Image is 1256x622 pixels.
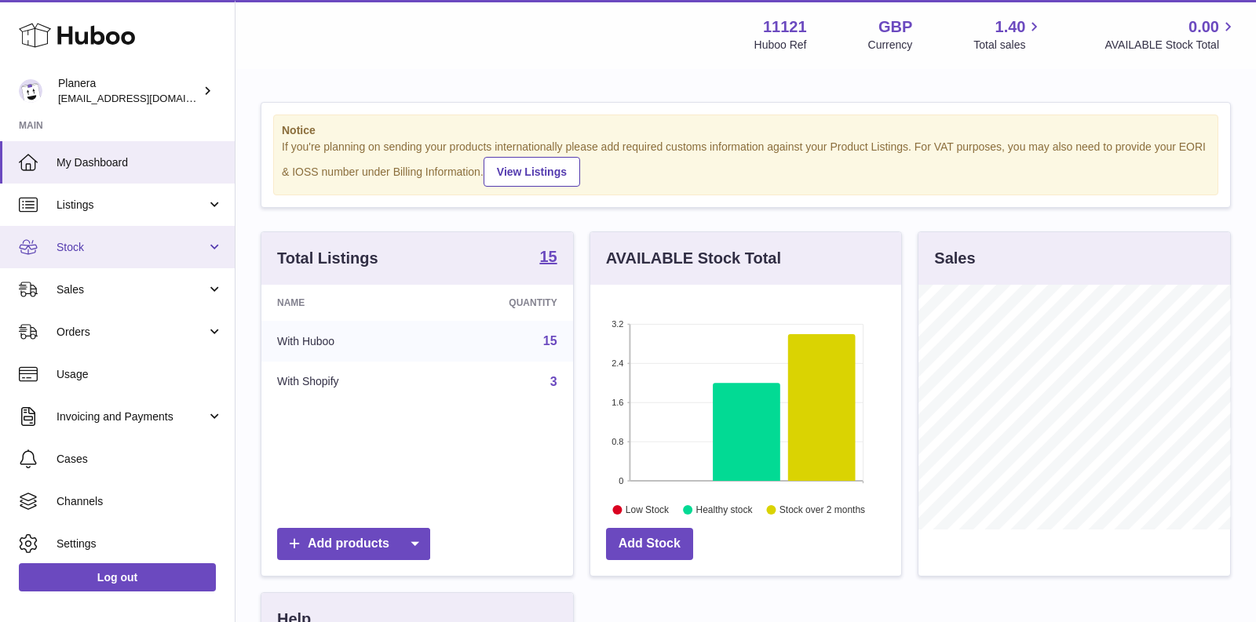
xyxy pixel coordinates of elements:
[277,528,430,560] a: Add products
[1188,16,1219,38] span: 0.00
[429,285,573,321] th: Quantity
[57,452,223,467] span: Cases
[57,537,223,551] span: Settings
[277,248,378,269] h3: Total Listings
[1104,38,1237,53] span: AVAILABLE Stock Total
[58,76,199,106] div: Planera
[58,92,231,104] span: [EMAIL_ADDRESS][DOMAIN_NAME]
[626,504,670,515] text: Low Stock
[57,240,206,255] span: Stock
[973,16,1043,53] a: 1.40 Total sales
[539,249,557,264] strong: 15
[57,409,206,424] span: Invoicing and Payments
[543,334,557,347] a: 15
[57,367,223,382] span: Usage
[612,437,623,446] text: 0.8
[261,285,429,321] th: Name
[57,494,223,509] span: Channels
[282,123,1210,138] strong: Notice
[1104,16,1237,53] a: 0.00 AVAILABLE Stock Total
[19,79,42,103] img: saiyani@planera.care
[696,504,753,515] text: Healthy stock
[619,476,623,486] text: 0
[57,198,206,213] span: Listings
[606,248,781,269] h3: AVAILABLE Stock Total
[754,38,807,53] div: Huboo Ref
[780,504,865,515] text: Stock over 2 months
[57,325,206,340] span: Orders
[612,358,623,368] text: 2.4
[606,528,693,560] a: Add Stock
[995,16,1026,38] span: 1.40
[973,38,1043,53] span: Total sales
[763,16,807,38] strong: 11121
[539,249,557,267] a: 15
[550,375,557,388] a: 3
[57,282,206,297] span: Sales
[878,16,912,38] strong: GBP
[612,319,623,329] text: 3.2
[19,563,216,591] a: Log out
[57,155,223,170] span: My Dashboard
[261,321,429,362] td: With Huboo
[484,157,580,187] a: View Listings
[282,140,1210,187] div: If you're planning on sending your products internationally please add required customs informati...
[261,362,429,402] td: With Shopify
[868,38,913,53] div: Currency
[612,398,623,407] text: 1.6
[934,248,975,269] h3: Sales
